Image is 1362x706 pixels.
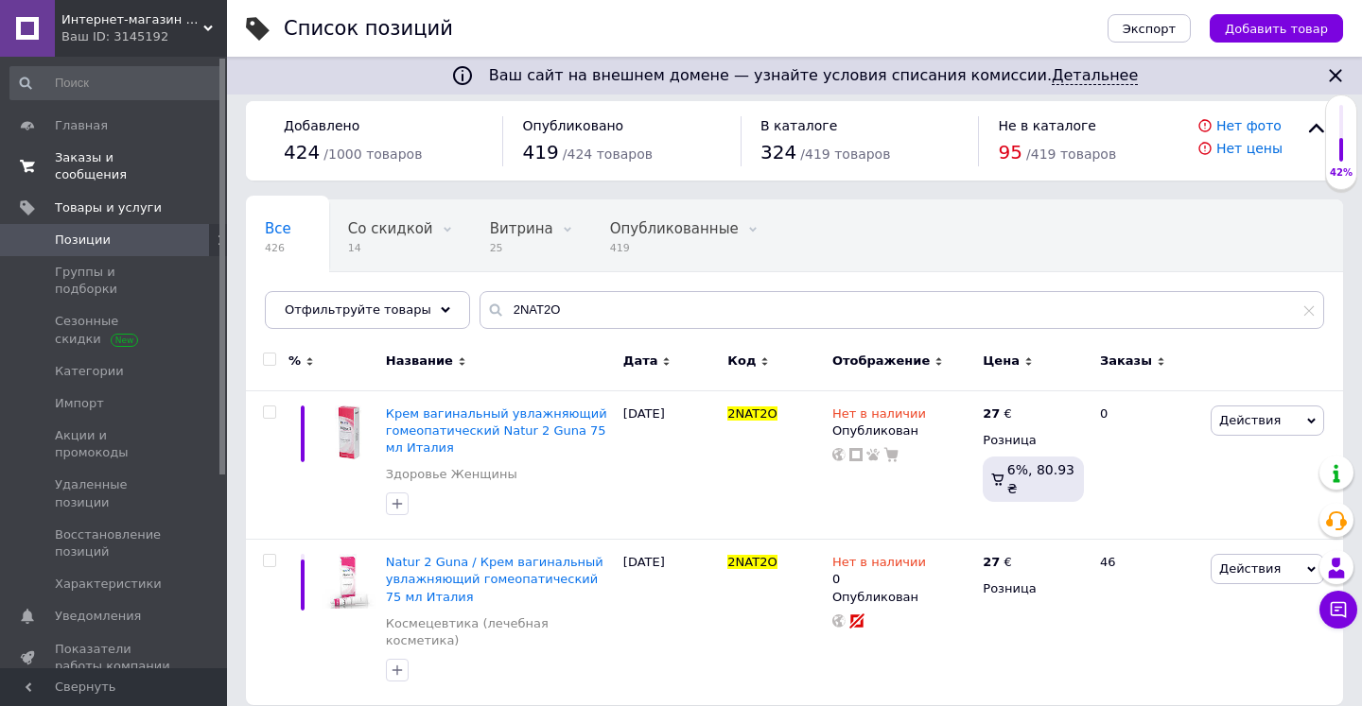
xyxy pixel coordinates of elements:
input: Поиск [9,66,223,100]
span: Нет в наличии [832,555,926,575]
span: Дата [623,353,658,370]
span: 419 [522,141,558,164]
div: 0 [832,554,926,588]
span: Код [727,353,756,370]
img: Крем вагинальный увлажняющий гомеопатический Natur 2 Guna 75 мл Италия [322,405,376,460]
span: / 1000 товаров [323,146,422,162]
span: Не в каталоге [998,118,1096,133]
span: Заказы и сообщения [55,149,175,183]
div: Опубликован [832,589,973,606]
div: Ваш ID: 3145192 [61,28,227,45]
span: Добавить товар [1225,22,1328,36]
span: Импорт [55,395,104,412]
div: Список позиций [284,19,453,39]
a: Космецевтика (лечебная косметика) [386,615,614,649]
span: 2NAT2O [727,555,777,569]
span: % [288,353,301,370]
div: Розница [983,580,1084,597]
span: Позиции [55,232,111,249]
span: Удаленные позиции [55,476,175,510]
span: 419 [610,241,739,255]
span: Все [265,220,291,237]
span: Добавлено [284,118,359,133]
span: Уведомления [55,608,141,625]
span: Экспорт [1123,22,1176,36]
span: Заказы [1100,353,1152,370]
button: Чат с покупателем [1319,591,1357,629]
span: Опубликованные [610,220,739,237]
a: Natur 2 Guna / Крем вагинальный увлажняющий гомеопатический 75 мл Италия [386,555,603,603]
span: 25 [490,241,553,255]
span: Нет в наличии [832,406,926,426]
div: Розница [983,432,1084,449]
span: Действия [1219,561,1281,576]
input: Поиск по названию позиции, артикулу и поисковым запросам [480,291,1324,329]
span: / 419 товаров [1026,146,1116,162]
span: Скрытые [265,292,332,309]
a: Здоровье Женщины [386,466,517,483]
span: Товары и услуги [55,199,162,216]
span: 2NAT2O [727,406,777,421]
span: Со скидкой [348,220,433,237]
span: Сезонные скидки [55,313,175,347]
span: Ваш сайт на внешнем домене — узнайте условия списания комиссии. [489,66,1139,85]
div: 0 [1089,390,1206,540]
span: 426 [265,241,291,255]
span: Категории [55,363,124,380]
span: Акции и промокоды [55,427,175,461]
span: Действия [1219,413,1281,427]
span: 324 [760,141,796,164]
span: Показатели работы компании [55,641,175,675]
div: [DATE] [619,540,724,705]
img: Natur 2 Guna / Крем вагинальный увлажняющий гомеопатический 75 мл Италия [322,554,376,609]
span: Опубликовано [522,118,623,133]
b: 27 [983,406,1000,421]
a: Детальнее [1052,66,1138,85]
span: 14 [348,241,433,255]
span: Группы и подборки [55,264,175,298]
div: [DATE] [619,390,724,540]
b: 27 [983,555,1000,569]
span: Витрина [490,220,553,237]
span: 6%, 80.93 ₴ [1007,462,1074,496]
a: Нет цены [1216,141,1283,156]
span: Отображение [832,353,930,370]
svg: Закрыть [1324,64,1347,87]
span: Восстановление позиций [55,526,175,560]
a: Крем вагинальный увлажняющий гомеопатический Natur 2 Guna 75 мл Италия [386,406,607,455]
span: Цена [983,353,1020,370]
div: € [983,554,1012,571]
span: / 419 товаров [800,146,890,162]
a: Нет фото [1216,118,1282,133]
span: Интернет-магазин BIO - REVITA [61,11,203,28]
span: Название [386,353,453,370]
span: Главная [55,117,108,134]
span: 424 [284,141,320,164]
span: В каталоге [760,118,837,133]
span: Характеристики [55,576,162,593]
div: 46 [1089,540,1206,705]
button: Добавить товар [1210,14,1343,43]
span: 95 [998,141,1021,164]
span: / 424 товаров [563,146,653,162]
div: € [983,405,1012,422]
span: Отфильтруйте товары [285,302,431,317]
div: Опубликован [832,422,973,439]
div: 42% [1326,166,1356,180]
button: Экспорт [1108,14,1191,43]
